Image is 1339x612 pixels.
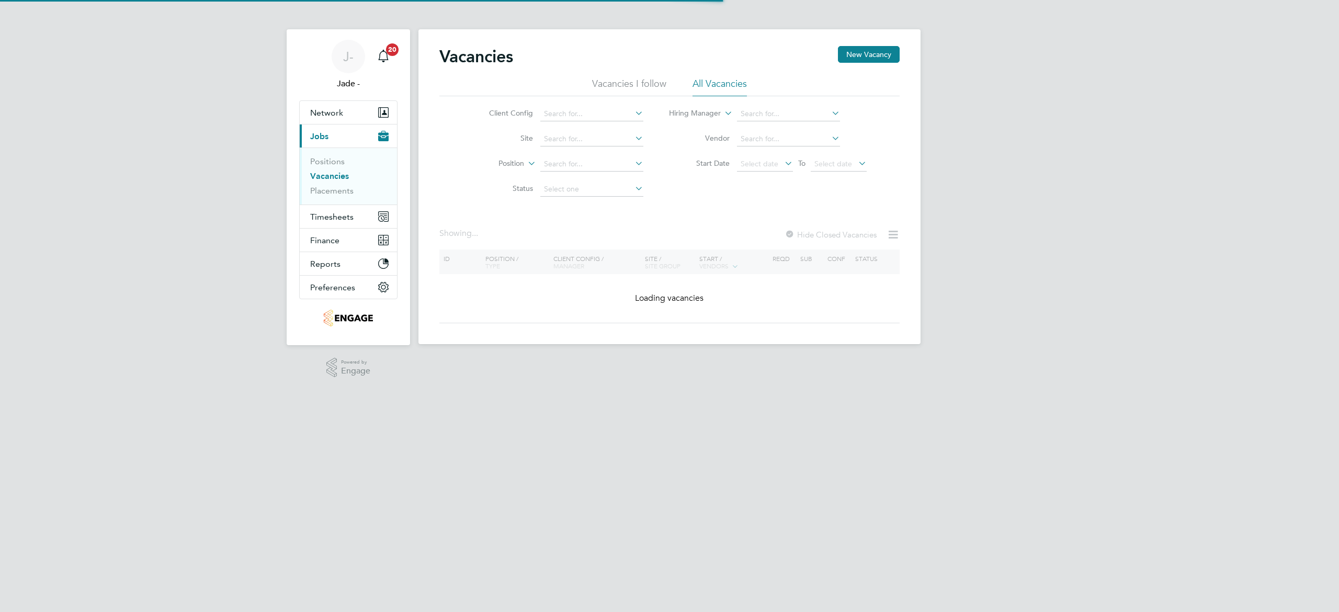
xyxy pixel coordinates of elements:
span: Jobs [310,131,328,141]
img: thornbaker-logo-retina.png [324,310,372,326]
span: Finance [310,235,339,245]
label: Site [473,133,533,143]
label: Client Config [473,108,533,118]
a: Positions [310,156,345,166]
span: Powered by [341,358,370,367]
span: Select date [814,159,852,168]
label: Hiring Manager [661,108,721,119]
label: Start Date [669,158,730,168]
button: Finance [300,229,397,252]
input: Search for... [540,107,643,121]
span: 20 [386,43,399,56]
button: Jobs [300,124,397,148]
label: Position [464,158,524,169]
label: Hide Closed Vacancies [785,230,877,240]
li: Vacancies I follow [592,77,666,96]
span: Jade - [299,77,398,90]
input: Search for... [737,107,840,121]
span: To [795,156,809,170]
a: Placements [310,186,354,196]
div: Showing [439,228,480,239]
span: Network [310,108,343,118]
button: New Vacancy [838,46,900,63]
a: J-Jade - [299,40,398,90]
input: Search for... [737,132,840,146]
span: Reports [310,259,341,269]
a: Vacancies [310,171,349,181]
span: Timesheets [310,212,354,222]
span: ... [472,228,478,239]
nav: Main navigation [287,29,410,345]
a: 20 [373,40,394,73]
div: Jobs [300,148,397,205]
span: J- [343,50,354,63]
span: Preferences [310,282,355,292]
span: Select date [741,159,778,168]
input: Select one [540,182,643,197]
button: Preferences [300,276,397,299]
h2: Vacancies [439,46,513,67]
li: All Vacancies [693,77,747,96]
label: Vendor [669,133,730,143]
button: Reports [300,252,397,275]
label: Status [473,184,533,193]
a: Go to home page [299,310,398,326]
span: Engage [341,367,370,376]
input: Search for... [540,132,643,146]
button: Timesheets [300,205,397,228]
button: Network [300,101,397,124]
a: Powered byEngage [326,358,371,378]
input: Search for... [540,157,643,172]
